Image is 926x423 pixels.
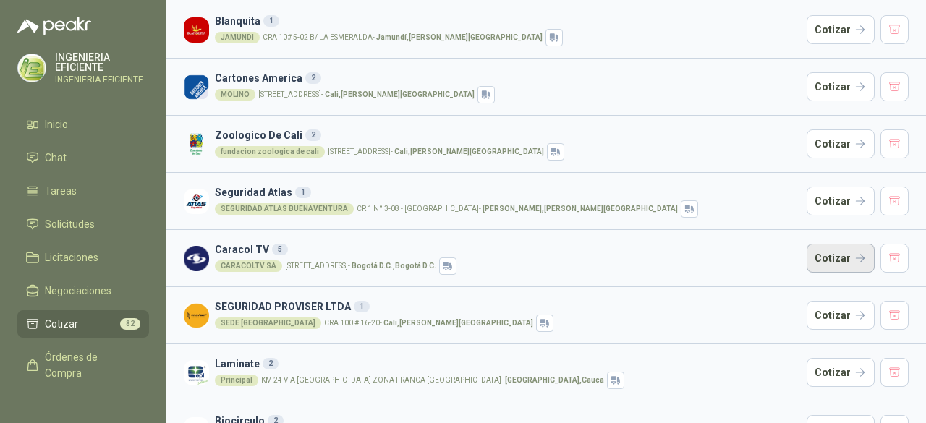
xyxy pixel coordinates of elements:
[120,318,140,330] span: 82
[17,111,149,138] a: Inicio
[45,283,111,299] span: Negociaciones
[184,17,209,43] img: Company Logo
[215,184,801,200] h3: Seguridad Atlas
[807,129,875,158] button: Cotizar
[215,317,321,329] div: SEDE [GEOGRAPHIC_DATA]
[807,301,875,330] button: Cotizar
[45,216,95,232] span: Solicitudes
[263,34,543,41] p: CRA 10# 5-02 B/ LA ESMERALDA -
[55,52,149,72] p: INGENIERIA EFICIENTE
[324,320,533,327] p: CRA 100 # 16-20 -
[328,148,544,155] p: [STREET_ADDRESS] -
[263,358,279,369] div: 2
[45,316,78,332] span: Cotizar
[17,177,149,205] a: Tareas
[17,244,149,271] a: Licitaciones
[184,246,209,271] img: Company Logo
[295,187,311,198] div: 1
[215,146,325,158] div: fundacion zoologica de cali
[18,54,46,82] img: Company Logo
[17,343,149,387] a: Órdenes de Compra
[215,70,801,86] h3: Cartones America
[17,210,149,238] a: Solicitudes
[215,127,801,143] h3: Zoologico De Cali
[305,129,321,141] div: 2
[285,262,436,270] p: [STREET_ADDRESS] -
[215,260,282,272] div: CARACOLTV SA
[45,349,135,381] span: Órdenes de Compra
[45,183,77,199] span: Tareas
[325,90,475,98] strong: Cali , [PERSON_NAME][GEOGRAPHIC_DATA]
[272,244,288,255] div: 5
[305,72,321,84] div: 2
[807,187,875,215] button: Cotizar
[17,17,91,35] img: Logo peakr
[45,116,68,132] span: Inicio
[383,319,533,327] strong: Cali , [PERSON_NAME][GEOGRAPHIC_DATA]
[215,356,801,372] h3: Laminate
[261,377,604,384] p: KM 24 VIA [GEOGRAPHIC_DATA] ZONA FRANCA [GEOGRAPHIC_DATA] -
[357,205,678,213] p: CR 1 N° 3-08 - [GEOGRAPHIC_DATA] -
[184,132,209,157] img: Company Logo
[17,144,149,171] a: Chat
[184,74,209,100] img: Company Logo
[483,205,678,213] strong: [PERSON_NAME] , [PERSON_NAME][GEOGRAPHIC_DATA]
[352,262,436,270] strong: Bogotá D.C. , Bogotá D.C.
[807,72,875,101] button: Cotizar
[807,15,875,44] button: Cotizar
[45,150,67,166] span: Chat
[184,189,209,214] img: Company Logo
[215,299,801,315] h3: SEGURIDAD PROVISER LTDA
[215,375,258,386] div: Principal
[258,91,475,98] p: [STREET_ADDRESS] -
[17,310,149,338] a: Cotizar82
[505,376,604,384] strong: [GEOGRAPHIC_DATA] , Cauca
[263,15,279,27] div: 1
[215,89,255,101] div: MOLINO
[215,242,801,257] h3: Caracol TV
[215,13,801,29] h3: Blanquita
[354,301,370,312] div: 1
[184,303,209,328] img: Company Logo
[215,32,260,43] div: JAMUNDI
[394,148,544,155] strong: Cali , [PERSON_NAME][GEOGRAPHIC_DATA]
[55,75,149,84] p: INGENIERIA EFICIENTE
[184,360,209,385] img: Company Logo
[215,203,354,215] div: SEGURIDAD ATLAS BUENAVENTURA
[807,244,875,273] button: Cotizar
[17,277,149,304] a: Negociaciones
[807,358,875,387] button: Cotizar
[376,33,543,41] strong: Jamundí , [PERSON_NAME][GEOGRAPHIC_DATA]
[45,249,98,265] span: Licitaciones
